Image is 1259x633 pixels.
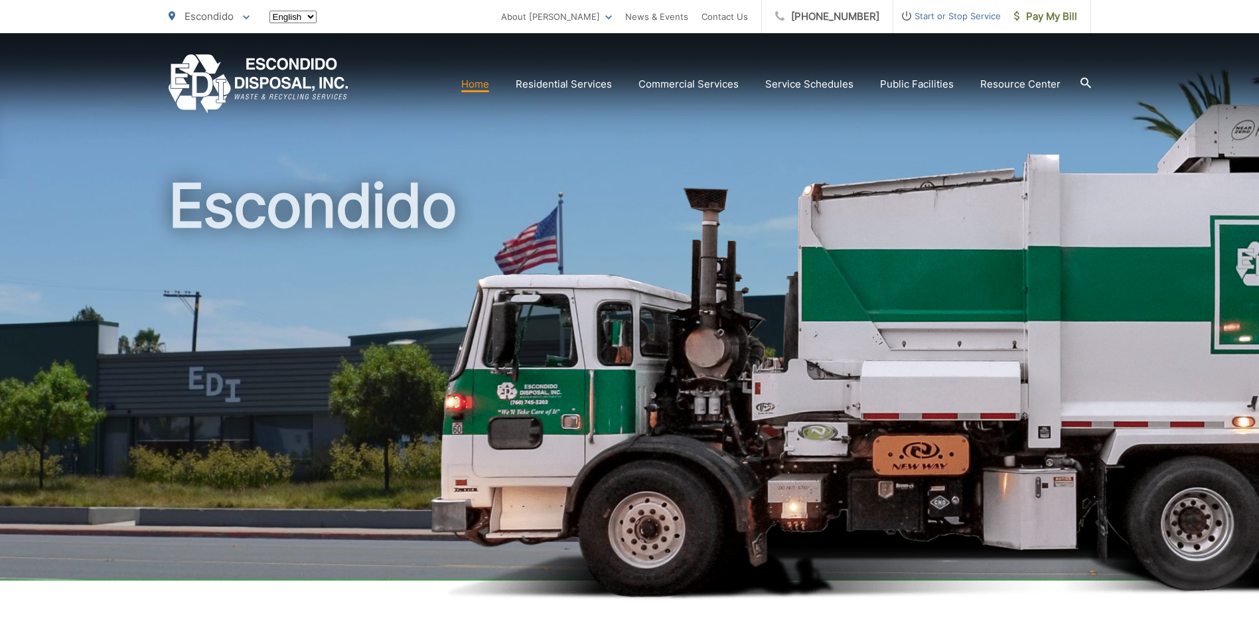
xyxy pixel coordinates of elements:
[765,76,853,92] a: Service Schedules
[880,76,954,92] a: Public Facilities
[169,173,1091,593] h1: Escondido
[702,9,748,25] a: Contact Us
[185,10,234,23] span: Escondido
[169,54,348,113] a: EDCD logo. Return to the homepage.
[516,76,612,92] a: Residential Services
[501,9,612,25] a: About [PERSON_NAME]
[269,11,317,23] select: Select a language
[980,76,1061,92] a: Resource Center
[1014,9,1077,25] span: Pay My Bill
[625,9,688,25] a: News & Events
[638,76,739,92] a: Commercial Services
[461,76,489,92] a: Home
